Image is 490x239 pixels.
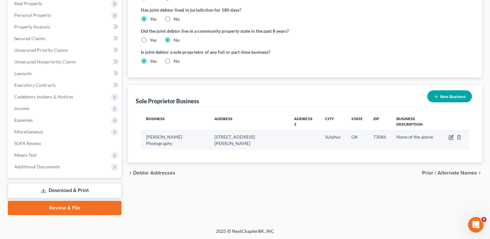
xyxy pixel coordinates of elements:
[14,71,32,76] span: Lawsuits
[477,170,482,176] i: chevron_right
[14,129,43,134] span: Miscellaneous
[174,16,180,22] label: No
[346,112,368,131] th: State
[391,112,443,131] th: Business Description
[391,131,443,150] td: None of the above
[9,21,121,33] a: Property Analysis
[150,16,157,22] label: Yes
[481,217,486,222] span: 4
[141,49,302,55] label: Is joint debtor a sole proprietor of any full or part-time business?
[14,82,56,88] span: Executory Contracts
[9,33,121,44] a: Secured Claims
[128,170,133,176] i: chevron_left
[9,79,121,91] a: Executory Contracts
[150,58,157,64] label: Yes
[9,44,121,56] a: Unsecured Priority Claims
[8,201,121,215] a: Review & File
[9,56,121,68] a: Unsecured Nonpriority Claims
[14,12,51,18] span: Personal Property
[14,141,41,146] span: SOFA Review
[346,131,368,150] td: OK
[368,131,391,150] td: 73086
[141,6,469,13] label: Has joint debtor lived in jurisdiction for 180 days?
[14,47,68,53] span: Unsecured Priority Claims
[136,97,199,105] div: Sole Proprietor Business
[422,170,477,176] span: Prior / Alternate Names
[141,28,469,34] label: Did the joint debtor live in a community property state in the past 8 years?
[209,112,289,131] th: Address
[468,217,484,233] iframe: Intercom live chat
[141,131,209,150] td: [PERSON_NAME] Photography
[174,37,180,43] label: No
[14,24,50,29] span: Property Analysis
[422,170,482,176] button: Prior / Alternate Names chevron_right
[368,112,391,131] th: Zip
[289,112,320,131] th: Address 2
[14,1,42,6] span: Real Property
[9,68,121,79] a: Lawsuits
[9,138,121,149] a: SOFA Review
[141,112,209,131] th: Business
[14,59,76,64] span: Unsecured Nonpriority Claims
[14,106,29,111] span: Income
[150,37,157,43] label: Yes
[128,170,175,176] button: chevron_left Debtor Addresses
[133,170,175,176] span: Debtor Addresses
[14,94,73,99] span: Codebtors Insiders & Notices
[320,131,346,150] td: Sulphur
[14,152,37,158] span: Means Test
[14,117,33,123] span: Expenses
[320,112,346,131] th: City
[209,131,289,150] td: [STREET_ADDRESS][PERSON_NAME]
[8,183,121,198] a: Download & Print
[174,58,180,64] label: No
[427,90,472,102] button: New Business
[14,164,60,169] span: Additional Documents
[14,36,45,41] span: Secured Claims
